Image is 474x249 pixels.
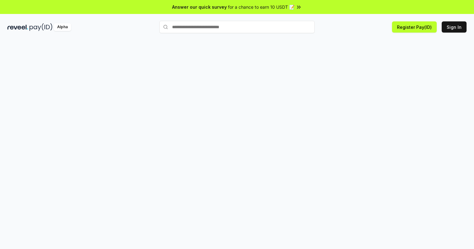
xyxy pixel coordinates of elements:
[392,21,437,33] button: Register Pay(ID)
[7,23,28,31] img: reveel_dark
[54,23,71,31] div: Alpha
[228,4,294,10] span: for a chance to earn 10 USDT 📝
[442,21,467,33] button: Sign In
[30,23,52,31] img: pay_id
[172,4,227,10] span: Answer our quick survey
